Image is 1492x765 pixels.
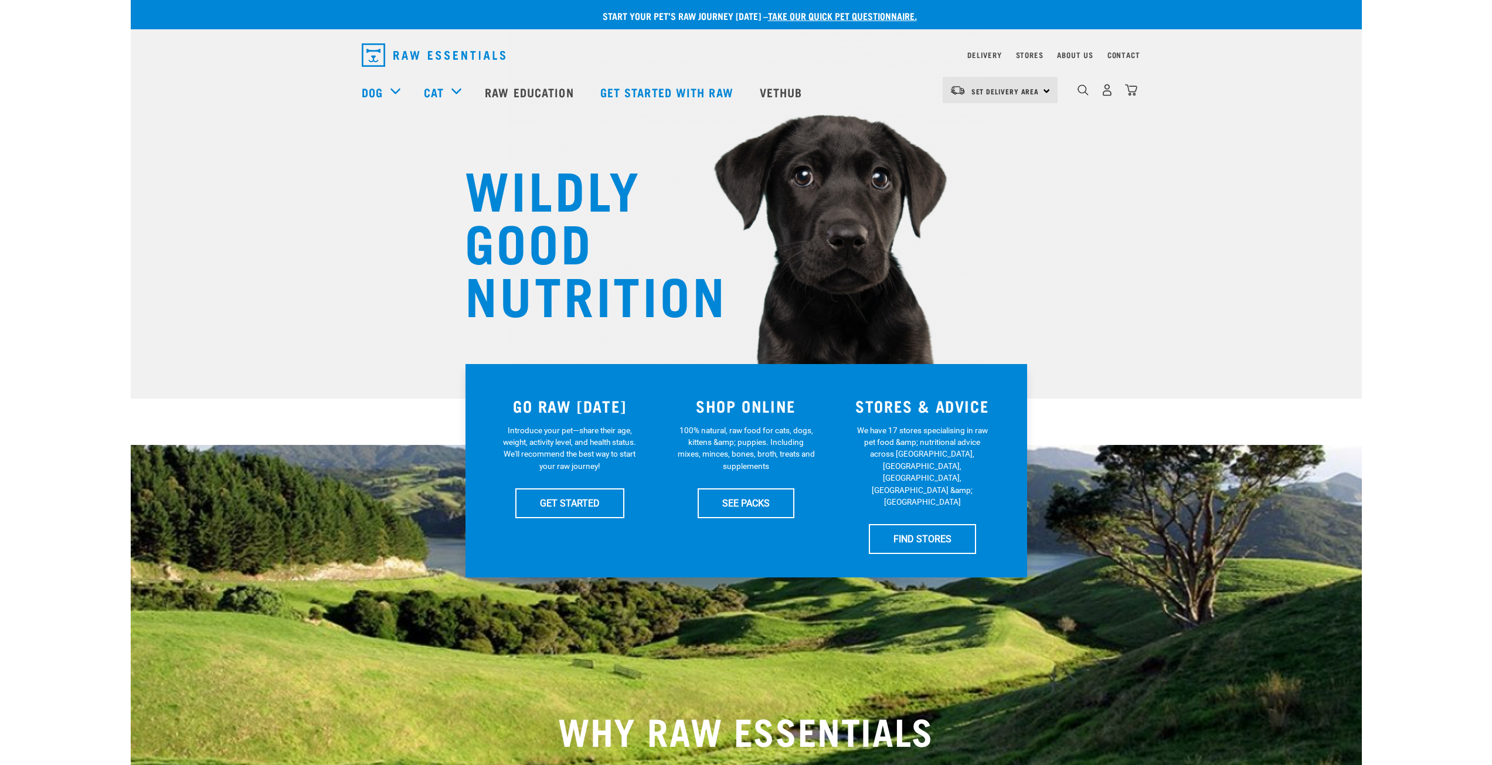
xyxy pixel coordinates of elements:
a: Raw Education [473,69,588,115]
h2: WHY RAW ESSENTIALS [362,709,1131,751]
a: Delivery [967,53,1001,57]
a: Vethub [748,69,817,115]
a: Dog [362,83,383,101]
a: take our quick pet questionnaire. [768,13,917,18]
p: We have 17 stores specialising in raw pet food &amp; nutritional advice across [GEOGRAPHIC_DATA],... [854,424,991,508]
nav: dropdown navigation [352,39,1140,72]
a: About Us [1057,53,1093,57]
h3: STORES & ADVICE [841,397,1004,415]
a: Contact [1107,53,1140,57]
img: user.png [1101,84,1113,96]
a: SEE PACKS [698,488,794,518]
img: van-moving.png [950,85,966,96]
h1: WILDLY GOOD NUTRITION [465,161,699,319]
img: home-icon-1@2x.png [1078,84,1089,96]
h3: GO RAW [DATE] [489,397,651,415]
a: Stores [1016,53,1044,57]
a: GET STARTED [515,488,624,518]
img: home-icon@2x.png [1125,84,1137,96]
span: Set Delivery Area [971,89,1039,93]
p: 100% natural, raw food for cats, dogs, kittens &amp; puppies. Including mixes, minces, bones, bro... [677,424,815,472]
a: Cat [424,83,444,101]
p: Start your pet’s raw journey [DATE] – [140,9,1371,23]
h3: SHOP ONLINE [665,397,827,415]
a: Get started with Raw [589,69,748,115]
p: Introduce your pet—share their age, weight, activity level, and health status. We'll recommend th... [501,424,638,472]
a: FIND STORES [869,524,976,553]
img: Raw Essentials Logo [362,43,505,67]
nav: dropdown navigation [131,69,1362,115]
